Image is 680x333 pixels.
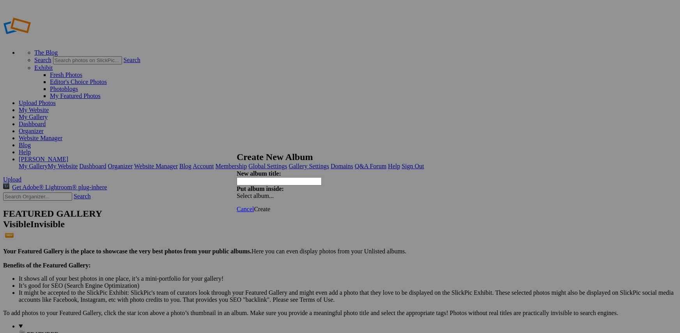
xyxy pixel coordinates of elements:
span: Select album... [237,192,274,199]
strong: New album title: [237,170,281,177]
strong: Put album inside: [237,185,284,192]
a: Cancel [237,206,254,212]
span: Create [254,206,270,212]
h2: Create New Album [237,152,443,162]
